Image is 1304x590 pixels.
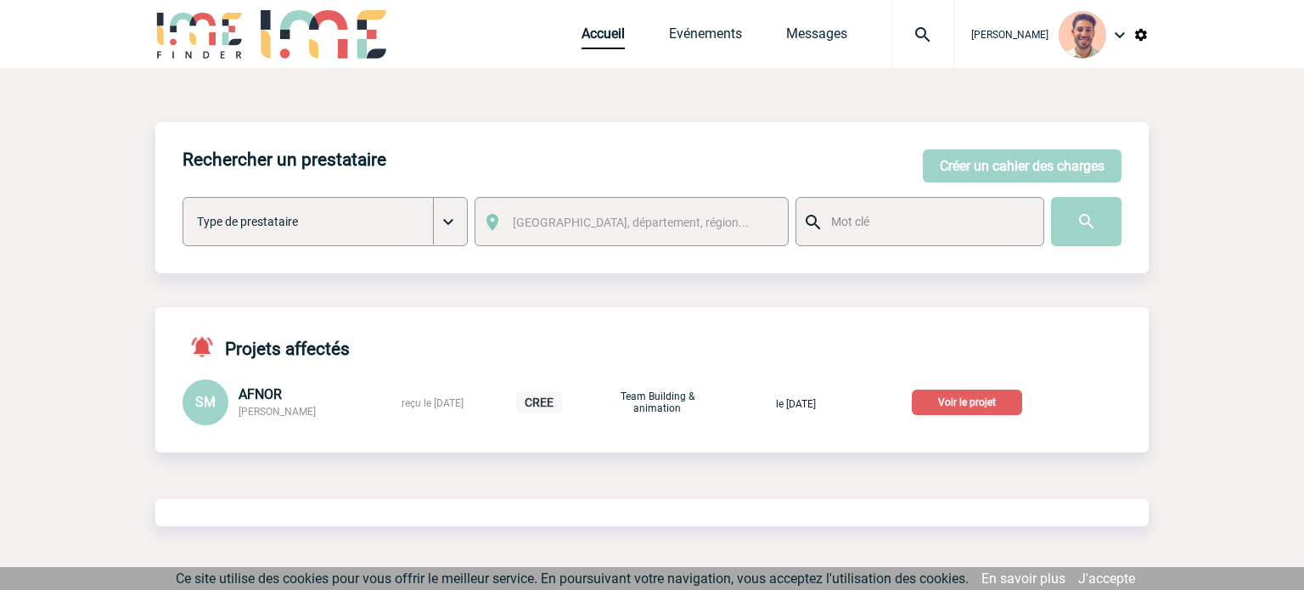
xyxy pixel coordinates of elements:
[669,25,742,49] a: Evénements
[239,386,282,402] span: AFNOR
[912,393,1029,409] a: Voir le projet
[827,211,1028,233] input: Mot clé
[516,391,562,413] p: CREE
[786,25,847,49] a: Messages
[189,334,225,359] img: notifications-active-24-px-r.png
[1051,197,1121,246] input: Submit
[183,149,386,170] h4: Rechercher un prestataire
[195,394,216,410] span: SM
[239,406,316,418] span: [PERSON_NAME]
[582,25,625,49] a: Accueil
[1078,570,1135,587] a: J'accepte
[971,29,1048,41] span: [PERSON_NAME]
[402,397,464,409] span: reçu le [DATE]
[183,334,350,359] h4: Projets affectés
[912,390,1022,415] p: Voir le projet
[981,570,1065,587] a: En savoir plus
[776,398,816,410] span: le [DATE]
[513,216,749,229] span: [GEOGRAPHIC_DATA], département, région...
[176,570,969,587] span: Ce site utilise des cookies pour vous offrir le meilleur service. En poursuivant votre navigation...
[155,10,244,59] img: IME-Finder
[615,391,700,414] p: Team Building & animation
[1059,11,1106,59] img: 132114-0.jpg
